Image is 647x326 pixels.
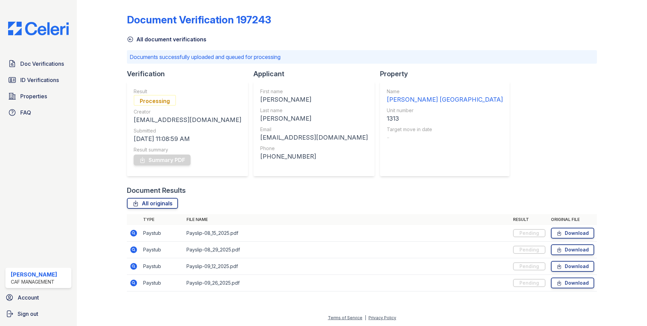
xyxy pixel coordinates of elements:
div: Applicant [253,69,380,79]
div: Unit number [387,107,503,114]
span: Properties [20,92,47,100]
div: Pending [513,246,545,254]
a: All document verifications [127,35,206,43]
div: [PERSON_NAME] [11,270,57,279]
div: CAF Management [11,279,57,285]
a: Properties [5,89,71,103]
div: [PERSON_NAME] [260,95,368,104]
p: Documents successfully uploaded and queued for processing [130,53,594,61]
div: [EMAIL_ADDRESS][DOMAIN_NAME] [134,115,241,125]
div: | [365,315,366,320]
span: Account [18,293,39,302]
div: - [387,133,503,142]
span: ID Verifications [20,76,59,84]
div: Document Results [127,186,186,195]
div: Phone [260,145,368,152]
th: File name [184,214,510,225]
div: Pending [513,279,545,287]
div: Submitted [134,127,241,134]
div: Name [387,88,503,95]
a: Download [551,244,594,255]
td: Payslip-08_15_2025.pdf [184,225,510,242]
div: Verification [127,69,253,79]
div: [PERSON_NAME] [GEOGRAPHIC_DATA] [387,95,503,104]
td: Paystub [140,242,184,258]
div: [PHONE_NUMBER] [260,152,368,161]
th: Result [510,214,548,225]
div: Result [134,88,241,95]
a: Download [551,228,594,239]
div: [EMAIL_ADDRESS][DOMAIN_NAME] [260,133,368,142]
th: Original file [548,214,597,225]
span: FAQ [20,108,31,117]
div: First name [260,88,368,95]
div: Pending [513,262,545,270]
a: Download [551,278,594,288]
a: Sign out [3,307,74,321]
td: Payslip-09_12_2025.pdf [184,258,510,275]
td: Paystub [140,258,184,275]
div: Last name [260,107,368,114]
div: Creator [134,108,241,115]
div: 1313 [387,114,503,123]
a: Doc Verifications [5,57,71,70]
a: All originals [127,198,178,209]
a: Account [3,291,74,304]
span: Sign out [18,310,38,318]
a: Download [551,261,594,272]
div: Processing [134,95,176,106]
td: Paystub [140,225,184,242]
th: Type [140,214,184,225]
a: ID Verifications [5,73,71,87]
a: Privacy Policy [369,315,396,320]
a: FAQ [5,106,71,119]
div: Document Verification 197243 [127,14,271,26]
td: Payslip-09_26_2025.pdf [184,275,510,291]
td: Payslip-08_29_2025.pdf [184,242,510,258]
div: [DATE] 11:08:59 AM [134,134,241,144]
td: Paystub [140,275,184,291]
div: Email [260,126,368,133]
a: Terms of Service [328,315,362,320]
div: Result summary [134,146,241,153]
div: [PERSON_NAME] [260,114,368,123]
div: Target move in date [387,126,503,133]
a: Name [PERSON_NAME] [GEOGRAPHIC_DATA] [387,88,503,104]
div: Property [380,69,515,79]
div: Pending [513,229,545,237]
span: Doc Verifications [20,60,64,68]
img: CE_Logo_Blue-a8612792a0a2168367f1c8372b55b34899dd931a85d93a1a3d3e32e68fde9ad4.png [3,22,74,35]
